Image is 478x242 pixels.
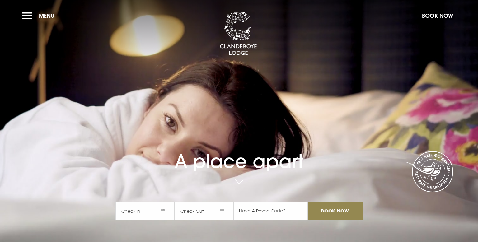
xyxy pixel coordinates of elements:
img: Clandeboye Lodge [220,12,257,56]
input: Book Now [308,202,363,220]
span: Check In [115,202,175,220]
button: Book Now [419,9,456,22]
h1: A place apart [115,135,363,172]
span: Check Out [175,202,234,220]
input: Have A Promo Code? [234,202,308,220]
button: Menu [22,9,58,22]
span: Menu [39,12,54,19]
